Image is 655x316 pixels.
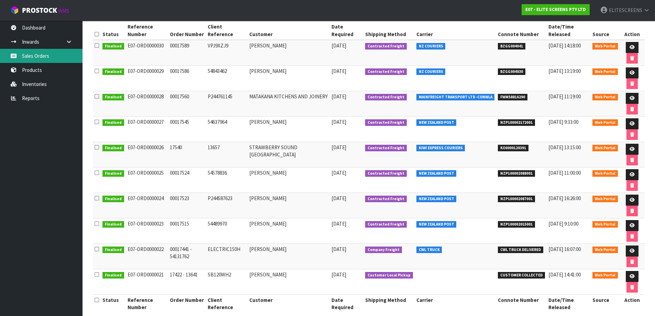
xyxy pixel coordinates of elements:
[416,94,495,101] span: MAINFREIGHT TRANSPORT LTD -CONWLA
[126,117,168,142] td: E07-ORD0000027
[416,119,457,126] span: NEW ZEALAND POST
[548,42,581,49] span: [DATE] 14:18:00
[248,66,330,91] td: [PERSON_NAME]
[365,119,407,126] span: Contracted Freight
[248,295,330,313] th: Customer
[168,193,206,218] td: 00017523
[102,247,124,253] span: Finalised
[498,272,545,279] span: CUSTOMER COLLECTED
[126,295,168,313] th: Reference Number
[126,142,168,167] td: E07-ORD0000026
[592,43,618,50] span: Web Portal
[365,196,407,203] span: Contracted Freight
[365,247,402,253] span: Company Freight
[248,91,330,117] td: MATAKANA KITCHENS AND JOINERY
[206,193,248,218] td: P244587623
[102,119,124,126] span: Finalised
[363,295,415,313] th: Shipping Method
[330,21,363,40] th: Date Required
[416,145,465,152] span: KIWI EXPRESS COURIERS
[416,247,442,253] span: CWL TRUCK
[548,93,581,100] span: [DATE] 11:19:00
[168,40,206,66] td: 00017589
[548,68,581,74] span: [DATE] 13:19:00
[498,68,525,75] span: BZGG004030
[548,271,581,278] span: [DATE] 14:41:00
[365,221,407,228] span: Contracted Freight
[620,295,645,313] th: Action
[126,244,168,269] td: E07-ORD0000022
[415,21,496,40] th: Carrier
[126,66,168,91] td: E07-ORD0000029
[126,40,168,66] td: E07-ORD0000030
[102,68,124,75] span: Finalised
[416,68,446,75] span: NZ COURIERS
[248,167,330,193] td: [PERSON_NAME]
[206,244,248,269] td: ELECTRIC150H
[525,7,586,12] strong: E07 - ELITE SCREENS PTY LTD
[101,295,126,313] th: Status
[498,196,535,203] span: NZP100002087001
[592,170,618,177] span: Web Portal
[331,144,346,151] span: [DATE]
[592,119,618,126] span: Web Portal
[547,295,591,313] th: Date/Time Released
[168,142,206,167] td: 17540
[365,170,407,177] span: Contracted Freight
[168,218,206,244] td: 00017515
[496,21,547,40] th: Connote Number
[331,170,346,176] span: [DATE]
[363,21,415,40] th: Shipping Method
[331,93,346,100] span: [DATE]
[415,295,496,313] th: Carrier
[365,94,407,101] span: Contracted Freight
[592,196,618,203] span: Web Portal
[498,94,527,101] span: FWM58816290
[498,221,535,228] span: NZP100002015001
[591,21,620,40] th: Source
[365,68,407,75] span: Contracted Freight
[168,167,206,193] td: 00017524
[168,244,206,269] td: 00017441 - 54131762
[126,91,168,117] td: E07-ORD0000028
[206,91,248,117] td: P244761145
[126,193,168,218] td: E07-ORD0000024
[592,272,618,279] span: Web Portal
[102,94,124,101] span: Finalised
[102,272,124,279] span: Finalised
[206,40,248,66] td: VPJ9XZJ9
[547,21,591,40] th: Date/Time Released
[10,6,19,14] img: cube-alt.png
[548,246,581,252] span: [DATE] 16:07:00
[206,117,248,142] td: 54637964
[206,21,248,40] th: Client Reference
[365,272,413,279] span: Customer Local Pickup
[102,145,124,152] span: Finalised
[331,42,346,49] span: [DATE]
[206,142,248,167] td: 13657
[168,21,206,40] th: Order Number
[365,43,407,50] span: Contracted Freight
[102,170,124,177] span: Finalised
[416,170,457,177] span: NEW ZEALAND POST
[498,145,528,152] span: KO0000120391
[620,21,645,40] th: Action
[548,220,578,227] span: [DATE] 9:10:00
[248,21,330,40] th: Customer
[496,295,547,313] th: Connote Number
[102,43,124,50] span: Finalised
[609,7,642,13] span: ELITESCREENS
[168,117,206,142] td: 00017545
[498,170,535,177] span: NZP100002088001
[416,43,446,50] span: NZ COURIERS
[331,271,346,278] span: [DATE]
[548,144,581,151] span: [DATE] 13:15:00
[548,170,581,176] span: [DATE] 11:00:00
[126,21,168,40] th: Reference Number
[416,221,457,228] span: NEW ZEALAND POST
[416,196,457,203] span: NEW ZEALAND POST
[331,220,346,227] span: [DATE]
[592,68,618,75] span: Web Portal
[22,6,57,15] span: ProStock
[206,218,248,244] td: 54489970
